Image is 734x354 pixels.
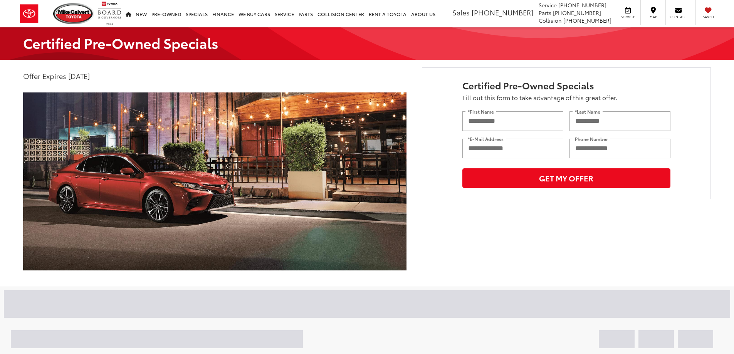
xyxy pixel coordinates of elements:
[553,9,601,17] span: [PHONE_NUMBER]
[462,80,670,90] h3: Certified Pre-Owned Specials
[539,1,557,9] span: Service
[539,17,562,24] span: Collision
[573,109,603,114] label: *Last Name
[645,14,662,19] span: Map
[558,1,606,9] span: [PHONE_NUMBER]
[465,109,496,114] label: *First Name
[670,14,687,19] span: Contact
[53,3,94,24] img: Mike Calvert Toyota
[462,168,670,188] button: Get My Offer
[539,9,551,17] span: Parts
[563,17,611,24] span: [PHONE_NUMBER]
[23,33,218,52] strong: Certified Pre-Owned Specials
[462,93,670,102] p: Fill out this form to take advantage of this great offer.
[465,136,506,141] label: *E-Mail Address
[23,71,406,81] p: Offer Expires [DATE]
[619,14,637,19] span: Service
[452,7,470,17] span: Sales
[700,14,717,19] span: Saved
[573,136,610,141] label: Phone Number
[472,7,533,17] span: [PHONE_NUMBER]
